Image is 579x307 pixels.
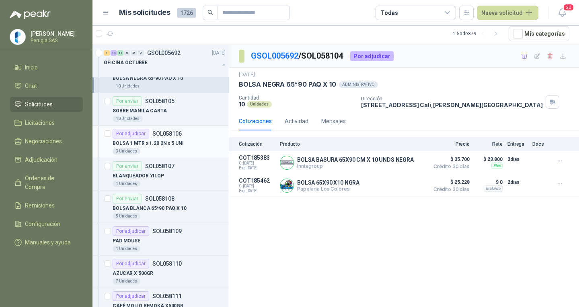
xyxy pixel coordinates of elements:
[113,140,184,147] p: BOLSA 1 MTR x 1.20 2N x 5 UNI
[555,6,569,20] button: 20
[92,158,229,191] a: Por enviarSOL058107BLANQUEADOR YILOP1 Unidades
[207,10,213,15] span: search
[113,161,142,171] div: Por enviar
[113,148,140,155] div: 3 Unidades
[297,157,414,163] p: BOLSA BASURA 65X90 CM X 10 UNDS NEGRA
[25,100,53,109] span: Solicitudes
[509,26,569,41] button: Mís categorías
[507,141,528,147] p: Entrega
[474,141,503,147] p: Flete
[453,27,502,40] div: 1 - 50 de 379
[138,50,144,56] div: 0
[92,126,229,158] a: Por adjudicarSOL058106BOLSA 1 MTR x 1.20 2N x 5 UNI3 Unidades
[119,7,170,18] h1: Mis solicitudes
[297,179,359,186] p: BOLSA 65X90 X10 NGRA
[104,59,148,67] p: OFICINA OCTUBRE
[10,115,83,130] a: Licitaciones
[113,107,167,115] p: SOBRE MANILA CARTA
[239,117,272,126] div: Cotizaciones
[239,161,275,166] span: C: [DATE]
[532,141,548,147] p: Docs
[152,261,182,266] p: SOL058110
[113,83,143,89] div: 10 Unidades
[321,117,346,126] div: Mensajes
[484,185,503,192] div: Incluido
[177,8,196,18] span: 1726
[212,49,226,57] p: [DATE]
[10,152,83,167] a: Adjudicación
[239,184,275,189] span: C: [DATE]
[429,155,470,164] span: $ 35.700
[113,213,140,220] div: 5 Unidades
[239,155,275,161] p: COT185383
[92,256,229,288] a: Por adjudicarSOL058110AZUCAR X 500GR7 Unidades
[117,50,123,56] div: 15
[507,155,528,164] p: 3 días
[104,48,227,74] a: 1 14 15 0 0 0 GSOL005692[DATE] OFICINA OCTUBRE
[361,96,543,102] p: Dirección
[474,177,503,187] p: $ 0
[25,63,38,72] span: Inicio
[10,216,83,232] a: Configuración
[10,97,83,112] a: Solicitudes
[25,238,71,247] span: Manuales y ayuda
[124,50,130,56] div: 0
[339,81,378,88] div: ADMINISTRATIVO
[429,177,470,187] span: $ 25.228
[10,78,83,94] a: Chat
[297,186,359,192] p: Papeleria Los Colores
[239,95,355,101] p: Cantidad
[25,155,57,164] span: Adjudicación
[239,80,336,89] p: BOLSA NEGRA 65*90 PAQ X 10
[113,75,183,82] p: BOLSA NEGRA 65*90 PAQ X 10
[111,50,117,56] div: 14
[10,171,83,195] a: Órdenes de Compra
[152,228,182,234] p: SOL058109
[474,155,503,164] p: $ 23.800
[10,198,83,213] a: Remisiones
[113,172,164,180] p: BLANQUEADOR YILOP
[104,50,110,56] div: 1
[113,205,187,212] p: BOLSA BLANCA 65*90 PAQ X 10
[113,181,140,187] div: 1 Unidades
[113,96,142,106] div: Por enviar
[92,93,229,126] a: Por enviarSOL058105SOBRE MANILA CARTA10 Unidades
[113,129,149,138] div: Por adjudicar
[113,270,153,277] p: AZUCAR X 500GR
[152,131,182,136] p: SOL058106
[145,196,175,201] p: SOL058108
[10,10,51,19] img: Logo peakr
[113,291,149,301] div: Por adjudicar
[239,101,245,108] p: 10
[381,8,398,17] div: Todas
[25,81,37,90] span: Chat
[429,164,470,169] span: Crédito 30 días
[25,137,62,146] span: Negociaciones
[10,29,25,45] img: Company Logo
[113,194,142,203] div: Por enviar
[477,6,538,20] button: Nueva solicitud
[239,71,255,79] p: [DATE]
[280,156,294,169] img: Company Logo
[361,102,543,108] p: [STREET_ADDRESS] Cali , [PERSON_NAME][GEOGRAPHIC_DATA]
[25,220,60,228] span: Configuración
[239,177,275,184] p: COT185462
[10,235,83,250] a: Manuales y ayuda
[113,237,140,245] p: PAD MOUSE
[152,293,182,299] p: SOL058111
[239,189,275,193] span: Exp: [DATE]
[247,101,272,108] div: Unidades
[31,38,81,43] p: Perugia SAS
[113,278,140,285] div: 7 Unidades
[350,51,394,61] div: Por adjudicar
[239,141,275,147] p: Cotización
[113,226,149,236] div: Por adjudicar
[31,31,81,37] p: [PERSON_NAME]
[239,166,275,171] span: Exp: [DATE]
[429,187,470,192] span: Crédito 30 días
[280,141,425,147] p: Producto
[92,223,229,256] a: Por adjudicarSOL058109PAD MOUSE1 Unidades
[280,179,294,192] img: Company Logo
[10,60,83,75] a: Inicio
[113,246,140,252] div: 1 Unidades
